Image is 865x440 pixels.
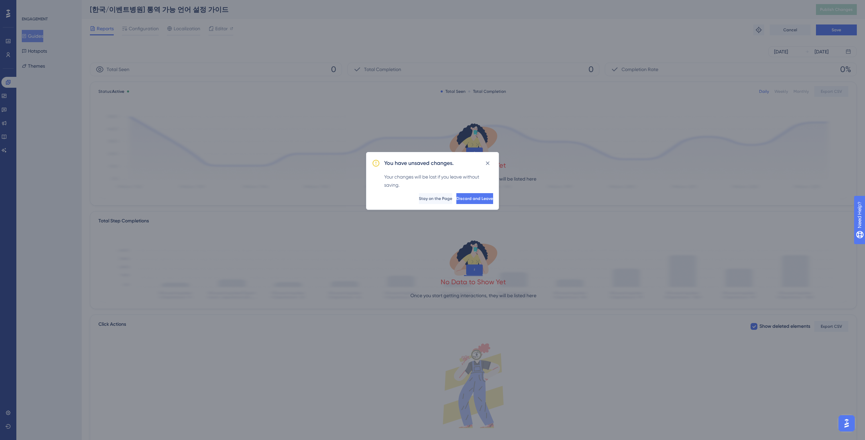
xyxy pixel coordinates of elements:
[384,173,493,189] div: Your changes will be lost if you leave without saving.
[16,2,43,10] span: Need Help?
[384,159,454,167] h2: You have unsaved changes.
[419,196,452,201] span: Stay on the Page
[836,413,857,434] iframe: UserGuiding AI Assistant Launcher
[456,196,493,201] span: Discard and Leave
